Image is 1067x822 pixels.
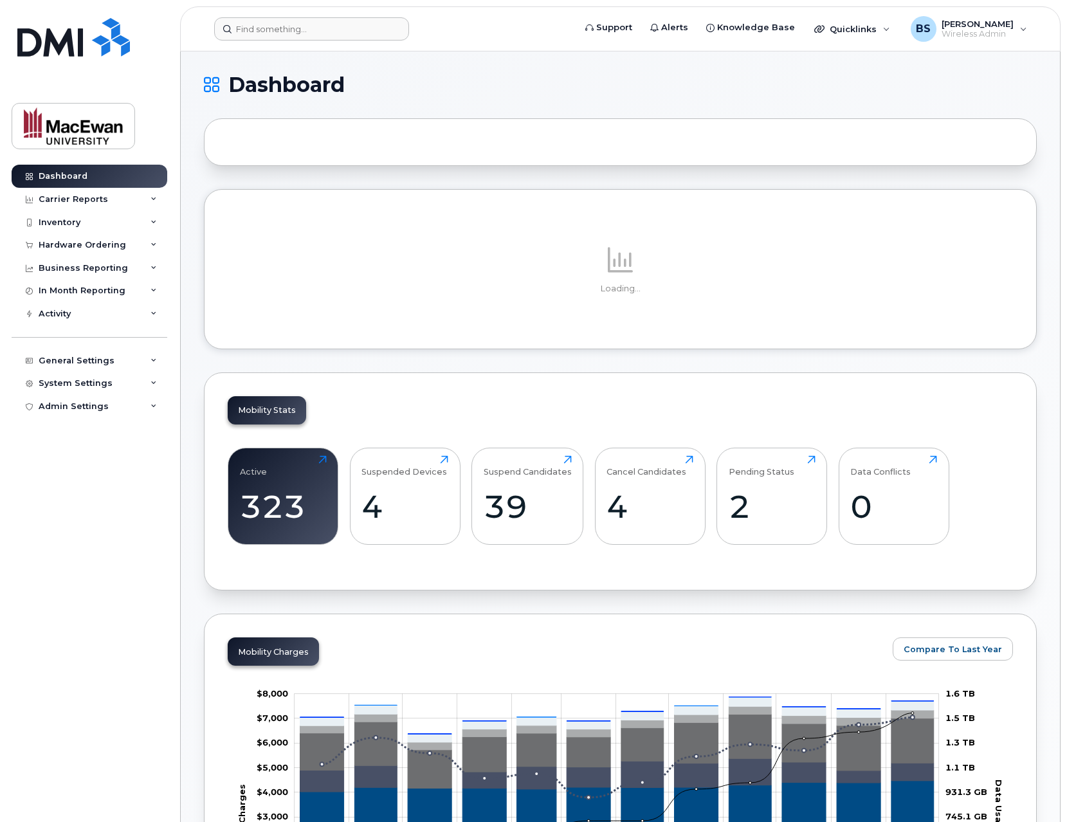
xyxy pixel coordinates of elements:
[257,811,288,821] tspan: $3,000
[257,737,288,747] g: $0
[228,283,1013,295] p: Loading...
[484,455,572,538] a: Suspend Candidates39
[945,787,987,797] tspan: 931.3 GB
[606,488,693,525] div: 4
[300,706,934,750] g: Features
[945,737,975,747] tspan: 1.3 TB
[257,811,288,821] g: $0
[257,787,288,797] tspan: $4,000
[240,455,267,477] div: Active
[945,811,987,821] tspan: 745.1 GB
[257,713,288,723] g: $0
[729,488,816,525] div: 2
[300,697,934,742] g: GST
[850,488,937,525] div: 0
[361,455,448,538] a: Suspended Devices4
[945,713,975,723] tspan: 1.5 TB
[240,488,327,525] div: 323
[300,714,934,788] g: Data
[729,455,794,477] div: Pending Status
[361,488,448,525] div: 4
[361,455,447,477] div: Suspended Devices
[228,75,345,95] span: Dashboard
[606,455,686,477] div: Cancel Candidates
[945,688,975,698] tspan: 1.6 TB
[257,713,288,723] tspan: $7,000
[300,758,934,792] g: Roaming
[850,455,937,538] a: Data Conflicts0
[257,787,288,797] g: $0
[893,637,1013,661] button: Compare To Last Year
[850,455,911,477] div: Data Conflicts
[729,455,816,538] a: Pending Status2
[484,455,572,477] div: Suspend Candidates
[484,488,572,525] div: 39
[257,688,288,698] g: $0
[945,762,975,772] tspan: 1.1 TB
[606,455,693,538] a: Cancel Candidates4
[257,762,288,772] tspan: $5,000
[257,688,288,698] tspan: $8,000
[904,643,1002,655] span: Compare To Last Year
[257,737,288,747] tspan: $6,000
[240,455,327,538] a: Active323
[257,762,288,772] g: $0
